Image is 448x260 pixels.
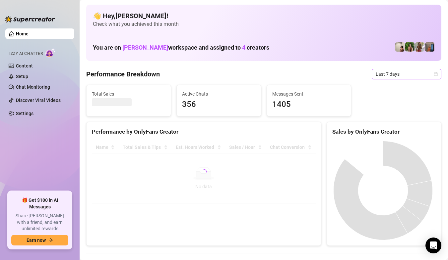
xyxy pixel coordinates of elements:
[11,197,68,210] span: 🎁 Get $100 in AI Messages
[48,238,53,242] span: arrow-right
[92,90,165,98] span: Total Sales
[93,44,269,51] h1: You are on workspace and assigned to creators
[182,98,256,111] span: 356
[272,98,346,111] span: 1405
[5,16,55,22] img: logo-BBDzfeDw.svg
[425,42,434,52] img: Wayne
[16,31,29,36] a: Home
[86,69,160,79] h4: Performance Breakdown
[272,90,346,98] span: Messages Sent
[415,42,424,52] img: Nathaniel
[425,238,441,253] div: Open Intercom Messenger
[199,168,208,177] span: loading
[122,44,168,51] span: [PERSON_NAME]
[93,21,435,28] span: Check what you achieved this month
[182,90,256,98] span: Active Chats
[242,44,245,51] span: 4
[376,69,437,79] span: Last 7 days
[45,48,56,58] img: AI Chatter
[11,235,68,245] button: Earn nowarrow-right
[405,42,415,52] img: Nathaniel
[16,84,50,90] a: Chat Monitoring
[92,127,316,136] div: Performance by OnlyFans Creator
[16,98,61,103] a: Discover Viral Videos
[16,63,33,68] a: Content
[332,127,436,136] div: Sales by OnlyFans Creator
[9,51,43,57] span: Izzy AI Chatter
[434,72,438,76] span: calendar
[27,238,46,243] span: Earn now
[93,11,435,21] h4: 👋 Hey, [PERSON_NAME] !
[16,74,28,79] a: Setup
[395,42,405,52] img: Ralphy
[16,111,33,116] a: Settings
[11,213,68,232] span: Share [PERSON_NAME] with a friend, and earn unlimited rewards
